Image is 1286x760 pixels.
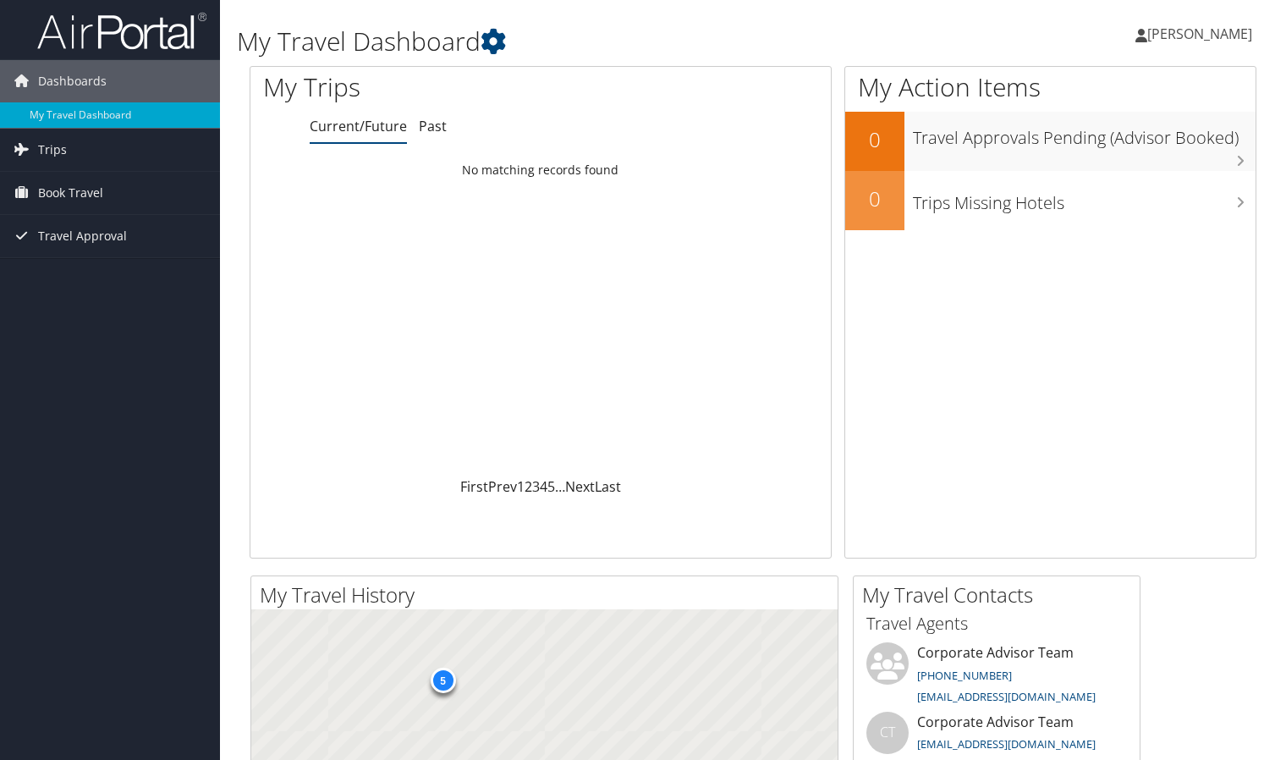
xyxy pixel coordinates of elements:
div: CT [866,712,909,754]
h1: My Travel Dashboard [237,24,925,59]
a: 2 [525,477,532,496]
span: Dashboards [38,60,107,102]
a: 0Travel Approvals Pending (Advisor Booked) [845,112,1256,171]
h3: Trips Missing Hotels [913,183,1256,215]
a: Current/Future [310,117,407,135]
a: [EMAIL_ADDRESS][DOMAIN_NAME] [917,689,1096,704]
li: Corporate Advisor Team [858,642,1135,712]
a: Past [419,117,447,135]
a: First [460,477,488,496]
h1: My Action Items [845,69,1256,105]
a: 1 [517,477,525,496]
span: Trips [38,129,67,171]
h3: Travel Approvals Pending (Advisor Booked) [913,118,1256,150]
a: [EMAIL_ADDRESS][DOMAIN_NAME] [917,736,1096,752]
h2: My Travel Contacts [862,581,1140,609]
a: [PERSON_NAME] [1135,8,1269,59]
h2: 0 [845,125,904,154]
a: Last [595,477,621,496]
h2: 0 [845,184,904,213]
a: Next [565,477,595,496]
td: No matching records found [250,155,831,185]
span: Book Travel [38,172,103,214]
span: … [555,477,565,496]
a: 0Trips Missing Hotels [845,171,1256,230]
h1: My Trips [263,69,576,105]
div: 5 [430,667,455,692]
a: 5 [547,477,555,496]
a: 4 [540,477,547,496]
span: Travel Approval [38,215,127,257]
img: airportal-logo.png [37,11,206,51]
a: [PHONE_NUMBER] [917,668,1012,683]
h3: Travel Agents [866,612,1127,636]
span: [PERSON_NAME] [1147,25,1252,43]
h2: My Travel History [260,581,838,609]
a: 3 [532,477,540,496]
a: Prev [488,477,517,496]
